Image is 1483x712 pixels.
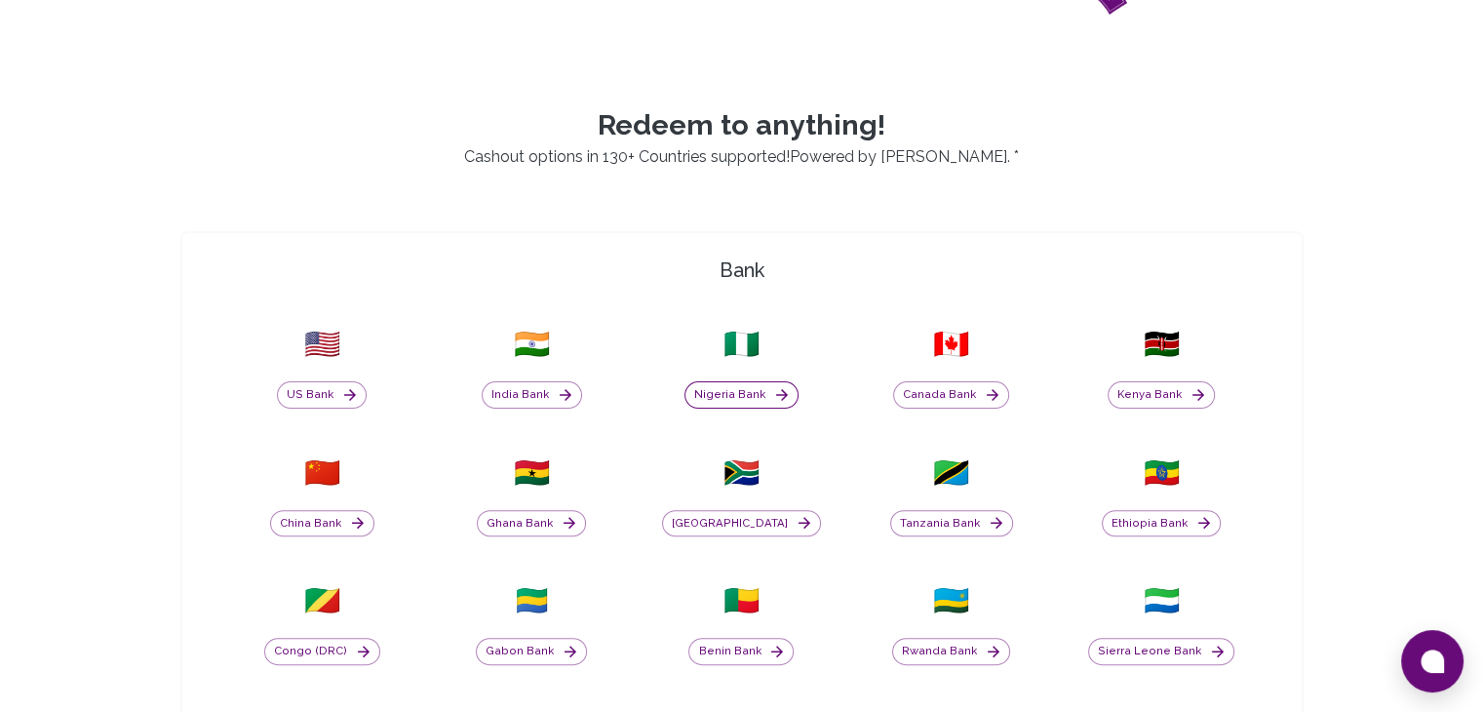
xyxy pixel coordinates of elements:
button: China Bank [270,510,374,537]
button: Sierra Leone Bank [1088,638,1234,665]
button: Nigeria Bank [684,381,799,409]
span: 🇪🇹 [1143,455,1179,491]
button: India Bank [482,381,582,409]
button: US Bank [277,381,367,409]
p: Redeem to anything! [157,108,1327,142]
button: Ethiopia Bank [1102,510,1221,537]
p: Cashout options in 130+ Countries supported! . * [157,145,1327,169]
button: Rwanda Bank [892,638,1010,665]
a: Powered by [PERSON_NAME] [790,147,1007,166]
button: Ghana Bank [477,510,586,537]
span: 🇮🇳 [514,327,550,362]
button: Congo (DRC) [264,638,380,665]
span: 🇨🇦 [933,327,969,362]
button: Benin Bank [688,638,794,665]
span: 🇰🇪 [1143,327,1179,362]
h4: Bank [190,257,1294,284]
button: Gabon Bank [476,638,587,665]
button: Canada Bank [893,381,1009,409]
span: 🇬🇦 [514,583,550,618]
span: 🇷🇼 [933,583,969,618]
button: [GEOGRAPHIC_DATA] [662,510,821,537]
span: 🇸🇱 [1143,583,1179,618]
button: Kenya Bank [1108,381,1215,409]
span: 🇹🇿 [933,455,969,491]
span: 🇨🇬 [304,583,340,618]
span: 🇺🇸 [304,327,340,362]
span: 🇿🇦 [723,455,760,491]
span: 🇧🇯 [723,583,760,618]
span: 🇨🇳 [304,455,340,491]
span: 🇳🇬 [723,327,760,362]
button: Tanzania Bank [890,510,1013,537]
button: Open chat window [1401,630,1463,692]
span: 🇬🇭 [514,455,550,491]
